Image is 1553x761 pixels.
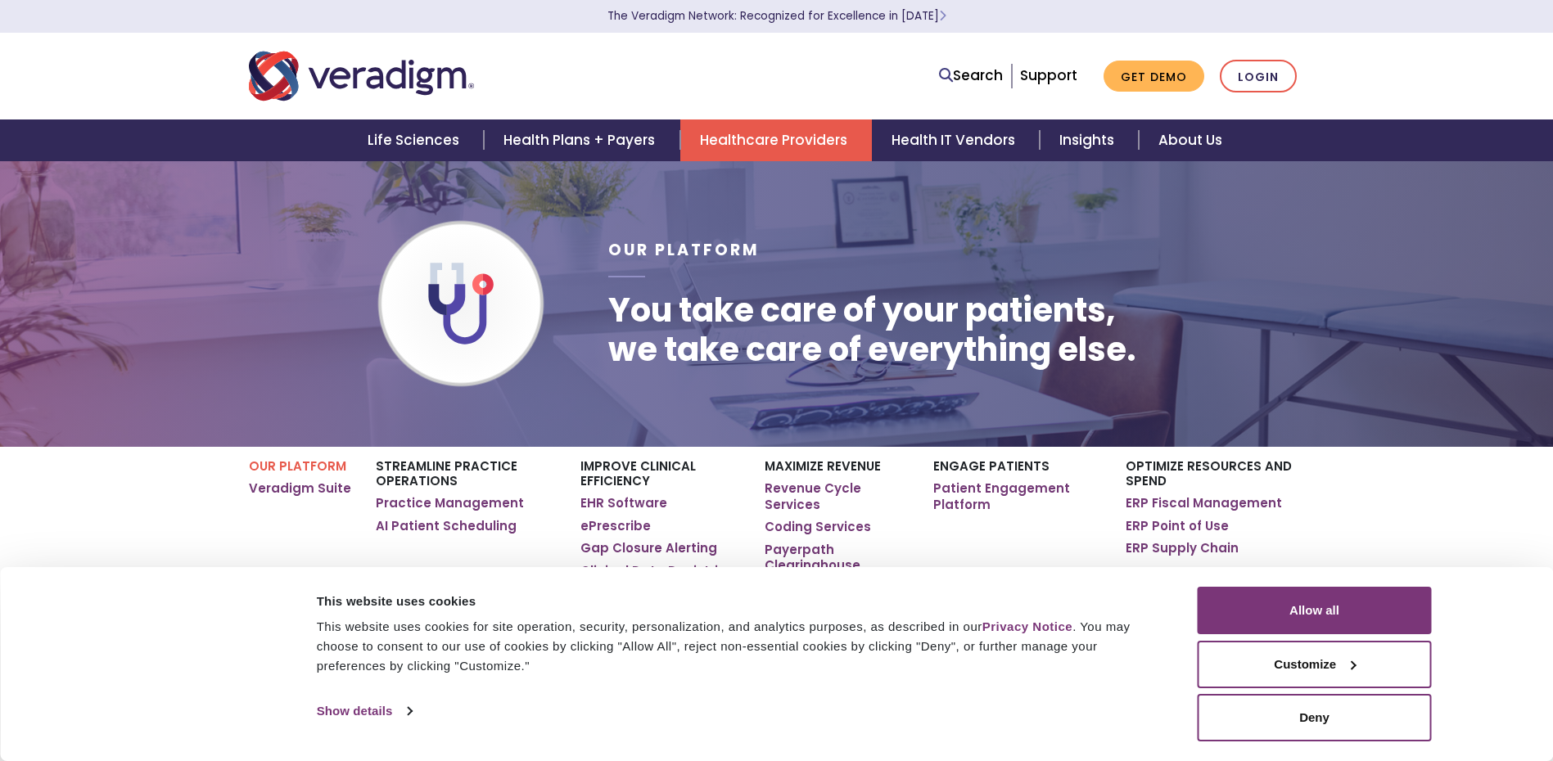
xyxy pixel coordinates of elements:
[580,540,717,556] a: Gap Closure Alerting
[982,619,1072,633] a: Privacy Notice
[765,542,908,574] a: Payerpath Clearinghouse
[1104,61,1204,92] a: Get Demo
[1198,587,1432,634] button: Allow all
[680,119,872,161] a: Healthcare Providers
[1126,540,1239,556] a: ERP Supply Chain
[580,518,651,534] a: ePrescribe
[607,8,946,24] a: The Veradigm Network: Recognized for Excellence in [DATE]Learn More
[1040,119,1139,161] a: Insights
[939,65,1003,87] a: Search
[765,480,908,512] a: Revenue Cycle Services
[376,518,517,534] a: AI Patient Scheduling
[765,519,871,535] a: Coding Services
[1198,694,1432,741] button: Deny
[317,592,1161,611] div: This website uses cookies
[376,495,524,511] a: Practice Management
[1198,641,1432,688] button: Customize
[1020,65,1077,85] a: Support
[872,119,1040,161] a: Health IT Vendors
[580,563,734,579] a: Clinical Data Registries
[348,119,484,161] a: Life Sciences
[939,8,946,24] span: Learn More
[317,699,412,723] a: Show details
[608,239,760,261] span: Our Platform
[249,480,351,497] a: Veradigm Suite
[484,119,679,161] a: Health Plans + Payers
[1126,495,1282,511] a: ERP Fiscal Management
[1220,60,1297,93] a: Login
[1126,518,1229,534] a: ERP Point of Use
[249,49,474,103] img: Veradigm logo
[317,617,1161,676] div: This website uses cookies for site operation, security, personalization, and analytics purposes, ...
[580,495,667,511] a: EHR Software
[608,290,1136,369] h1: You take care of your patients, we take care of everything else.
[1139,119,1242,161] a: About Us
[933,480,1101,512] a: Patient Engagement Platform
